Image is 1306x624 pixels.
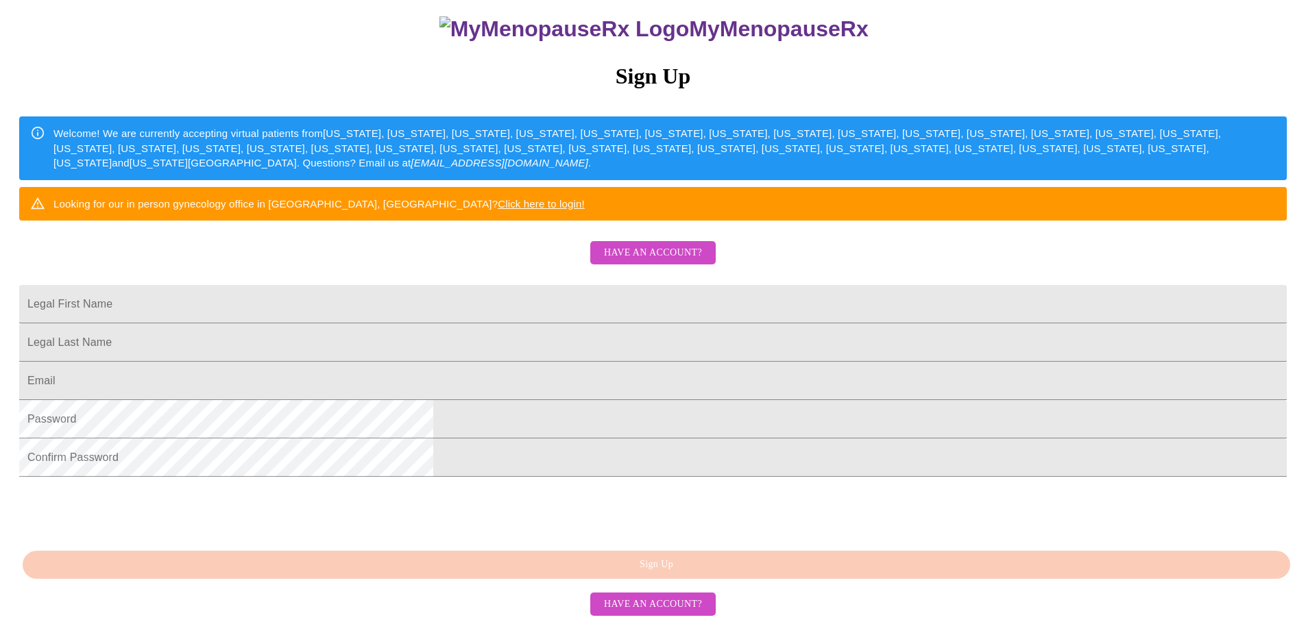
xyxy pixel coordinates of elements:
a: Have an account? [587,256,719,268]
div: Welcome! We are currently accepting virtual patients from [US_STATE], [US_STATE], [US_STATE], [US... [53,121,1276,175]
button: Have an account? [590,241,716,265]
span: Have an account? [604,596,702,613]
div: Looking for our in person gynecology office in [GEOGRAPHIC_DATA], [GEOGRAPHIC_DATA]? [53,191,585,216]
a: Click here to login! [498,198,585,210]
a: Have an account? [587,597,719,609]
img: MyMenopauseRx Logo [439,16,689,42]
em: [EMAIL_ADDRESS][DOMAIN_NAME] [411,157,588,169]
h3: Sign Up [19,64,1287,89]
span: Have an account? [604,245,702,262]
button: Have an account? [590,592,716,616]
iframe: reCAPTCHA [19,484,228,537]
h3: MyMenopauseRx [21,16,1287,42]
